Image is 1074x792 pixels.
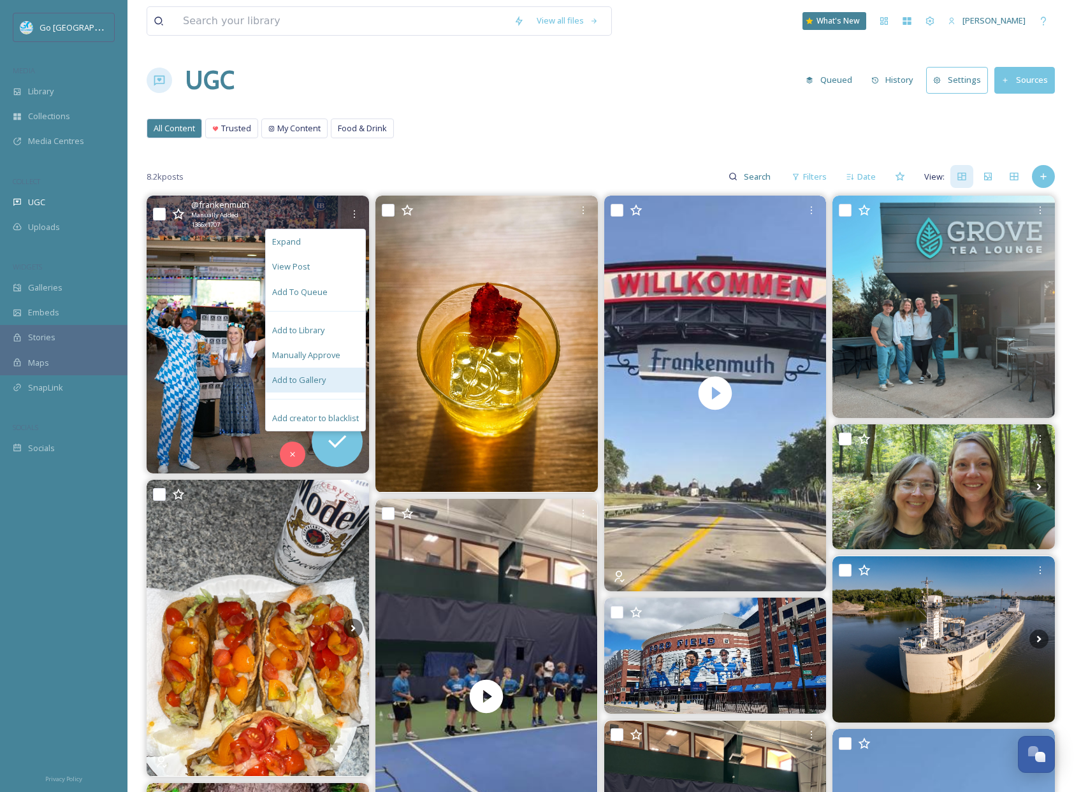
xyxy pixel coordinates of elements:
[20,21,33,34] img: GoGreatLogo_MISkies_RegionalTrails%20%281%29.png
[941,8,1032,33] a: [PERSON_NAME]
[221,122,251,134] span: Trusted
[28,282,62,294] span: Galleries
[272,286,328,298] span: Add To Queue
[28,85,54,97] span: Library
[13,66,35,75] span: MEDIA
[191,211,238,220] span: Manually Added
[28,196,45,208] span: UGC
[28,221,60,233] span: Uploads
[272,412,359,424] span: Add creator to blacklist
[147,171,184,183] span: 8.2k posts
[28,135,84,147] span: Media Centres
[28,110,70,122] span: Collections
[177,7,507,35] input: Search your library
[994,67,1055,93] button: Sources
[802,12,866,30] a: What's New
[832,196,1055,418] img: ✨ Big News from Grove ✨ After much prayer and reflection, we want to share with you all that our ...
[28,331,55,343] span: Stories
[154,122,195,134] span: All Content
[28,382,63,394] span: SnapLink
[924,171,945,183] span: View:
[147,480,369,776] img: 5 SAGINAW HOOD TACOS with extra garden tomatoes, good lettuce but hold the cheese and a modelousa...
[865,68,927,92] a: History
[604,196,826,591] img: thumbnail
[604,196,826,591] video: Fall is so much fun in Frankenmuth 🍁 Head to the top of the hill and join us on our outdoor patio...
[277,122,321,134] span: My Content
[13,262,42,271] span: WIDGETS
[28,357,49,369] span: Maps
[45,770,82,786] a: Privacy Policy
[28,306,59,319] span: Embeds
[832,424,1055,549] img: Another awesome mushroom identification class by Great Lakes Treats. #mushroomhunting #mushrooms ...
[865,68,920,92] button: History
[13,422,38,432] span: SOCIALS
[926,67,994,93] a: Settings
[832,556,1055,723] img: Saginaw River Sunday! Another Sunday here already? How did we get here so fast. I had a super bus...
[803,171,827,183] span: Filters
[191,199,249,211] span: @ frankenmuth
[375,196,598,492] img: Fall menu coming soon to a distillery near you.. (spoiler: it’s us) 🍂👀
[45,775,82,783] span: Privacy Policy
[604,598,827,714] img: Detroit Lions Week 2 Game Final Score. Detroit Lions 52 Chicago Bears 21 Lions QB Jared Goff 23/2...
[799,68,865,92] a: Queued
[272,374,326,386] span: Add to Gallery
[191,220,220,229] span: 1366 x 1707
[272,236,301,248] span: Expand
[13,176,40,186] span: COLLECT
[530,8,605,33] a: View all files
[147,196,369,473] img: Willkommen to the only officially sanctioned Oktoberfest outside of Munich! 🍻 Celebrate Frankenmu...
[962,15,1026,26] span: [PERSON_NAME]
[1018,736,1055,773] button: Open Chat
[185,61,235,99] a: UGC
[40,21,134,33] span: Go [GEOGRAPHIC_DATA]
[799,68,859,92] button: Queued
[926,67,988,93] button: Settings
[28,442,55,454] span: Socials
[857,171,876,183] span: Date
[338,122,387,134] span: Food & Drink
[272,349,340,361] span: Manually Approve
[737,164,779,189] input: Search
[272,261,310,273] span: View Post
[272,324,324,336] span: Add to Library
